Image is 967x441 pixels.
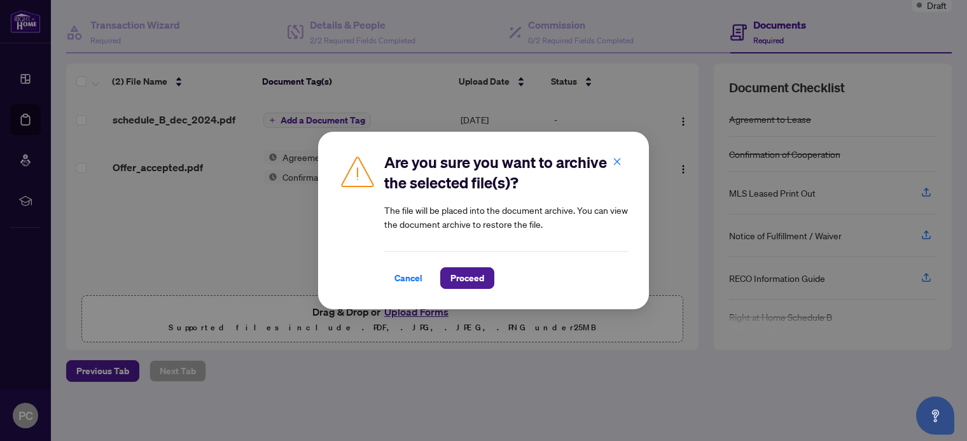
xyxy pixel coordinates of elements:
[440,267,494,289] button: Proceed
[613,157,622,166] span: close
[384,152,629,193] h2: Are you sure you want to archive the selected file(s)?
[450,268,484,288] span: Proceed
[384,203,629,231] article: The file will be placed into the document archive. You can view the document archive to restore t...
[338,152,377,190] img: Caution Icon
[394,268,422,288] span: Cancel
[384,267,433,289] button: Cancel
[916,396,954,435] button: Open asap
